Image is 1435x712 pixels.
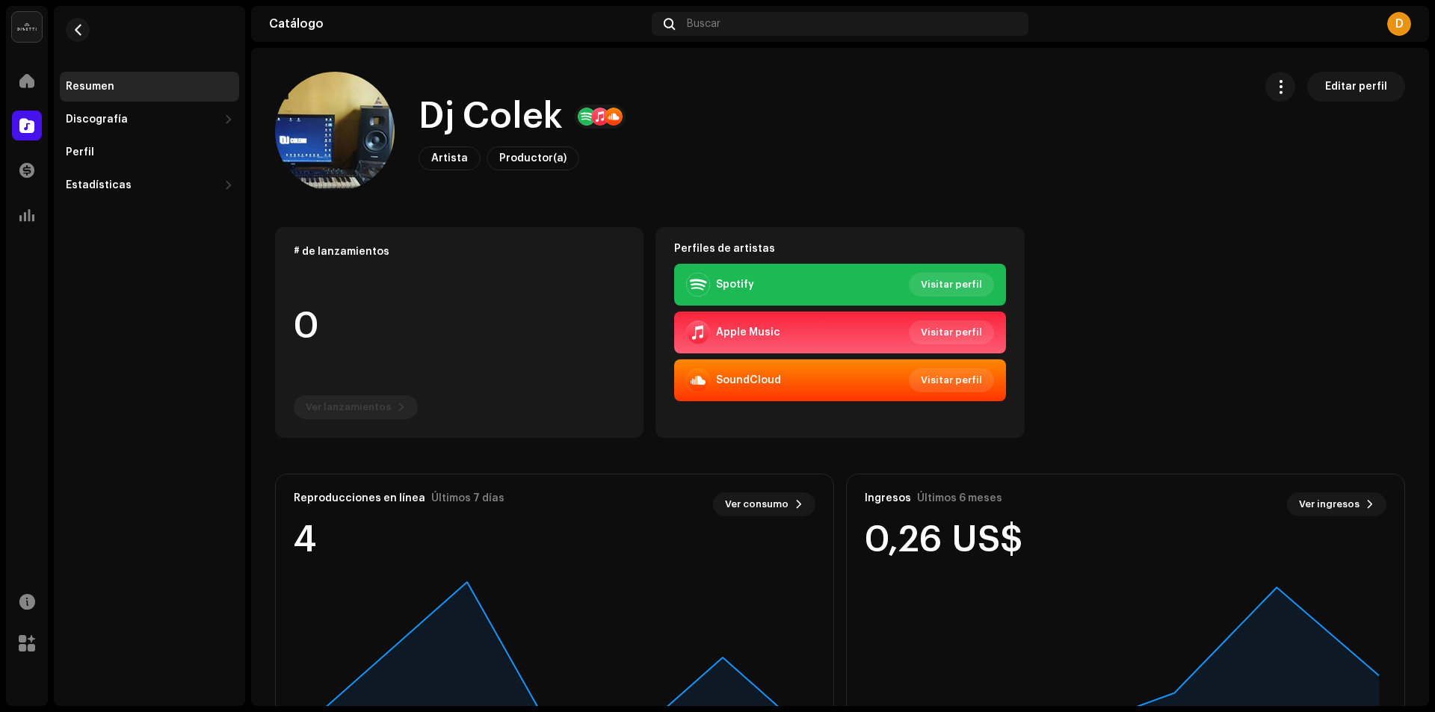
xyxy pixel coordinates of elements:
button: Visitar perfil [909,273,994,297]
button: Editar perfil [1307,72,1405,102]
strong: Perfiles de artistas [674,243,775,255]
span: Productor(a) [499,153,567,164]
re-m-nav-item: Resumen [60,72,239,102]
div: Perfil [66,146,94,158]
div: SoundCloud [716,374,781,386]
span: Ver consumo [725,489,789,519]
span: Ver ingresos [1299,489,1360,519]
span: Editar perfil [1325,72,1387,102]
re-o-card-data: # de lanzamientos [275,227,644,438]
div: Apple Music [716,326,780,338]
button: Ver ingresos [1287,492,1386,516]
img: 713313ff-5242-42d1-b55d-3956e12482e1 [275,72,395,191]
div: Últimos 7 días [431,492,504,504]
button: Visitar perfil [909,368,994,392]
button: Visitar perfil [909,321,994,344]
div: Discografía [66,114,128,126]
div: Reproducciones en línea [294,492,425,504]
div: Últimos 6 meses [917,492,1002,504]
div: Resumen [66,81,114,93]
span: Visitar perfil [921,365,982,395]
re-m-nav-dropdown: Estadísticas [60,170,239,200]
div: Estadísticas [66,179,132,191]
div: Ingresos [865,492,911,504]
span: Visitar perfil [921,270,982,300]
button: Ver consumo [713,492,815,516]
re-m-nav-dropdown: Discografía [60,105,239,134]
div: Spotify [716,279,754,291]
div: Catálogo [269,18,646,30]
re-m-nav-item: Perfil [60,137,239,167]
div: D [1387,12,1411,36]
span: Visitar perfil [921,318,982,347]
span: Buscar [687,18,720,30]
img: 02a7c2d3-3c89-4098-b12f-2ff2945c95ee [12,12,42,42]
span: Artista [431,153,468,164]
h1: Dj Colek [419,93,563,140]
